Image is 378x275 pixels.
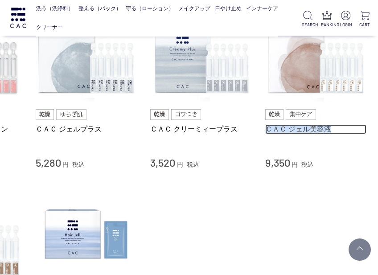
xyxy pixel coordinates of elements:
a: ＣＡＣ クリーミィープラス [150,124,252,134]
span: 円 [177,161,183,168]
img: ゆらぎ肌 [56,109,86,120]
img: 乾燥 [150,109,169,120]
span: 5,280 [36,156,61,169]
img: logo [9,8,27,28]
a: ＣＡＣ ジェルプラス [36,124,137,134]
a: ＣＡＣ ジェル美容液 [265,124,367,134]
a: LOGIN [340,11,352,28]
p: LOGIN [340,21,352,28]
img: ゴワつき [171,109,201,120]
img: ＣＡＣ ジェルプラス [36,1,137,103]
img: ＣＡＣ ジェル美容液 [265,1,367,103]
img: 乾燥 [265,109,284,120]
a: SEARCH [302,11,314,28]
img: 乾燥 [36,109,54,120]
a: クリーナー [36,18,63,37]
span: 9,350 [265,156,290,169]
a: CART [359,11,371,28]
span: 税込 [187,161,199,168]
span: 円 [292,161,298,168]
p: RANKING [321,21,333,28]
span: 3,520 [150,156,175,169]
span: 税込 [301,161,314,168]
p: SEARCH [302,21,314,28]
img: 集中ケア [286,109,316,120]
span: 円 [62,161,69,168]
a: RANKING [321,11,333,28]
span: 税込 [72,161,85,168]
p: CART [359,21,371,28]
